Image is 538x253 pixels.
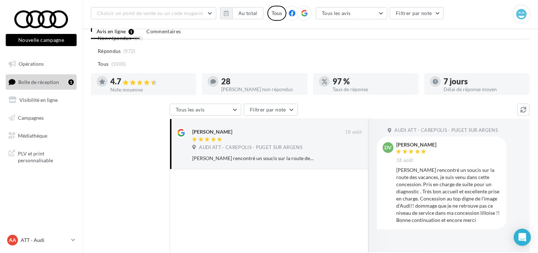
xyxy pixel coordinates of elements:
[21,237,68,244] p: ATT - Audi
[221,78,301,85] div: 28
[68,79,74,85] div: 1
[4,56,78,71] a: Opérations
[322,10,351,16] span: Tous les avis
[232,7,263,19] button: Au total
[4,146,78,167] a: PLV et print personnalisable
[4,110,78,125] a: Campagnes
[333,78,413,85] div: 97 %
[396,142,436,147] div: [PERSON_NAME]
[111,61,126,67] span: (1000)
[390,7,444,19] button: Filtrer par note
[91,7,216,19] button: Choisir un point de vente ou un code magasin
[4,74,78,90] a: Boîte de réception1
[123,48,136,54] span: (972)
[110,87,190,92] div: Note moyenne
[170,104,241,116] button: Tous les avis
[514,229,531,246] div: Open Intercom Messenger
[333,87,413,92] div: Taux de réponse
[394,127,498,134] span: AUDI ATT - CAREPOLIS - PUGET SUR ARGENS
[316,7,387,19] button: Tous les avis
[97,10,203,16] span: Choisir un point de vente ou un code magasin
[18,115,44,121] span: Campagnes
[444,87,524,92] div: Délai de réponse moyen
[98,48,121,55] span: Répondus
[6,34,77,46] button: Nouvelle campagne
[444,78,524,85] div: 7 jours
[220,7,263,19] button: Au total
[110,78,190,86] div: 4.7
[384,144,392,151] span: DV
[98,60,108,68] span: Tous
[4,93,78,108] a: Visibilité en ligne
[244,104,298,116] button: Filtrer par note
[134,35,143,41] span: (28)
[267,6,286,21] div: Tous
[18,79,59,85] span: Boîte de réception
[19,97,58,103] span: Visibilité en ligne
[176,106,205,113] span: Tous les avis
[396,157,413,164] span: 18 août
[18,149,74,164] span: PLV et print personnalisable
[98,35,131,42] span: Non répondus
[396,167,501,224] div: [PERSON_NAME] rencontré un soucis sur la route des vacances, je suis venu dans cette concession. ...
[192,155,315,162] div: [PERSON_NAME] rencontré un soucis sur la route des vacances, je suis venu dans cette concession. ...
[9,237,16,244] span: AA
[4,128,78,143] a: Médiathèque
[221,87,301,92] div: [PERSON_NAME] non répondus
[19,61,44,67] span: Opérations
[199,144,302,151] span: AUDI ATT - CAREPOLIS - PUGET SUR ARGENS
[18,132,47,138] span: Médiathèque
[192,128,232,135] div: [PERSON_NAME]
[345,129,362,135] span: 18 août
[6,233,77,247] a: AA ATT - Audi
